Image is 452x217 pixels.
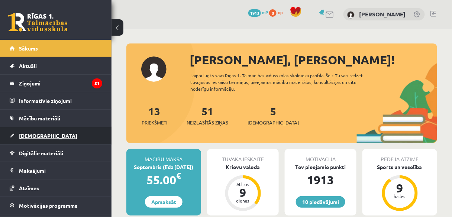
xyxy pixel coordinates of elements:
[10,145,102,162] a: Digitālie materiāli
[248,119,299,126] span: [DEMOGRAPHIC_DATA]
[10,162,102,179] a: Maksājumi
[207,149,279,163] div: Tuvākā ieskaite
[8,13,68,32] a: Rīgas 1. Tālmācības vidusskola
[92,78,102,88] i: 51
[248,104,299,126] a: 5[DEMOGRAPHIC_DATA]
[142,119,167,126] span: Priekšmeti
[19,185,39,191] span: Atzīmes
[10,40,102,57] a: Sākums
[362,163,437,171] div: Sports un veselība
[19,62,37,69] span: Aktuāli
[190,72,377,92] div: Laipni lūgts savā Rīgas 1. Tālmācības vidusskolas skolnieka profilā. Šeit Tu vari redzēt tuvojošo...
[262,9,268,15] span: mP
[232,182,254,187] div: Atlicis
[126,149,201,163] div: Mācību maksa
[347,11,355,19] img: Daniela Tarvāne
[10,179,102,197] a: Atzīmes
[285,171,356,189] div: 1913
[187,104,228,126] a: 51Neizlasītās ziņas
[389,194,411,198] div: balles
[10,110,102,127] a: Mācību materiāli
[362,163,437,212] a: Sports un veselība 9 balles
[19,75,102,92] legend: Ziņojumi
[10,75,102,92] a: Ziņojumi51
[285,149,356,163] div: Motivācija
[19,132,77,139] span: [DEMOGRAPHIC_DATA]
[232,198,254,203] div: dienas
[359,10,406,18] a: [PERSON_NAME]
[10,127,102,144] a: [DEMOGRAPHIC_DATA]
[19,45,38,52] span: Sākums
[362,149,437,163] div: Pēdējā atzīme
[207,163,279,212] a: Krievu valoda Atlicis 9 dienas
[285,163,356,171] div: Tev pieejamie punkti
[126,171,201,189] div: 55.00
[19,162,102,179] legend: Maksājumi
[10,197,102,214] a: Motivācijas programma
[389,182,411,194] div: 9
[232,187,254,198] div: 9
[19,92,102,109] legend: Informatīvie ziņojumi
[187,119,228,126] span: Neizlasītās ziņas
[248,9,268,15] a: 1913 mP
[176,170,181,181] span: €
[278,9,282,15] span: xp
[142,104,167,126] a: 13Priekšmeti
[19,202,78,209] span: Motivācijas programma
[248,9,261,17] span: 1913
[207,163,279,171] div: Krievu valoda
[10,57,102,74] a: Aktuāli
[19,150,63,156] span: Digitālie materiāli
[145,196,183,208] a: Apmaksāt
[190,51,437,69] div: [PERSON_NAME], [PERSON_NAME]!
[269,9,286,15] a: 0 xp
[296,196,345,208] a: 10 piedāvājumi
[269,9,277,17] span: 0
[10,92,102,109] a: Informatīvie ziņojumi
[126,163,201,171] div: Septembris (līdz [DATE])
[19,115,60,122] span: Mācību materiāli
